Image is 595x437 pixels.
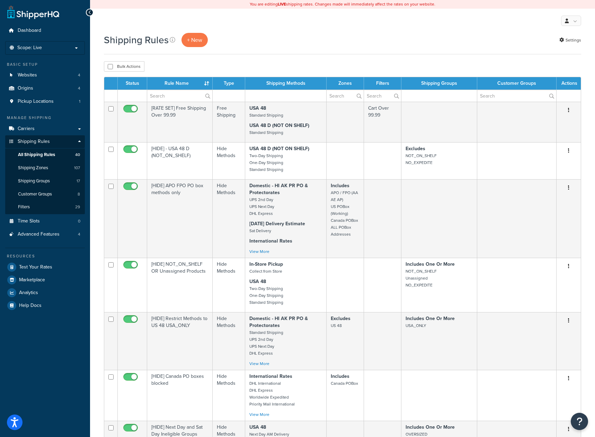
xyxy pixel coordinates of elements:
strong: International Rates [249,373,292,380]
strong: USA 48 [249,278,266,285]
td: Hide Methods [213,258,245,312]
a: Customer Groups 8 [5,188,85,201]
small: DHL International DHL Express Worldwide Expedited Priority Mail International [249,380,295,407]
span: 40 [75,152,80,158]
input: Search [477,90,556,102]
li: Origins [5,82,85,95]
a: Settings [559,35,581,45]
div: Manage Shipping [5,115,85,121]
td: Free Shipping [213,102,245,142]
a: Analytics [5,286,85,299]
td: [HIDE] Canada PO boxes blocked [147,370,213,421]
span: 107 [74,165,80,171]
a: Origins 4 [5,82,85,95]
strong: In-Store Pickup [249,261,283,268]
td: Hide Methods [213,370,245,421]
td: Hide Methods [213,142,245,179]
span: 29 [75,204,80,210]
strong: USA 48 D (NOT ON SHELF) [249,145,309,152]
small: APO / FPO (AA AE AP) US POBox (Working) Canada POBox ALL POBox Addresses [331,190,358,237]
small: Standard Shipping [249,112,283,118]
a: Advanced Features 4 [5,228,85,241]
span: Analytics [19,290,38,296]
span: Advanced Features [18,231,60,237]
span: 1 [79,99,80,104]
b: LIVE [278,1,286,7]
strong: Includes [331,182,349,189]
li: Shipping Rules [5,135,85,214]
li: Websites [5,69,85,82]
span: Pickup Locations [18,99,54,104]
input: Search [364,90,401,102]
small: NOT_ON_SHELF Unassigned NO_EXPEDITE [406,268,437,288]
h1: Shipping Rules [104,33,169,47]
small: Canada POBox [331,380,358,386]
small: Two-Day Shipping One-Day Shipping Standard Shipping [249,153,283,173]
strong: Domestic - HI AK PR PO & Protectorates [249,315,308,329]
span: Marketplace [19,277,45,283]
small: Standard Shipping [249,129,283,136]
th: Shipping Methods [245,77,327,90]
li: Filters [5,201,85,213]
p: + New [181,33,208,47]
a: Test Your Rates [5,261,85,273]
strong: Domestic - HI AK PR PO & Protectorates [249,182,308,196]
span: 0 [78,218,80,224]
span: Shipping Zones [18,165,48,171]
a: Help Docs [5,299,85,312]
td: [HIDE] Restrict Methods to US 48 USA_ONLY [147,312,213,370]
div: Resources [5,253,85,259]
a: Marketplace [5,274,85,286]
a: ShipperHQ Home [7,5,59,19]
span: 4 [78,85,80,91]
a: Dashboard [5,24,85,37]
td: [HIDE] APO FPO PO box methods only [147,179,213,258]
a: Filters 29 [5,201,85,213]
th: Rule Name : activate to sort column ascending [147,77,213,90]
strong: USA 48 [249,424,266,431]
a: Shipping Groups 17 [5,175,85,188]
div: Basic Setup [5,62,85,67]
td: Cart Over 99.99 [364,102,401,142]
small: Sat Delivery [249,228,271,234]
small: UPS 2nd Day UPS Next Day DHL Express [249,197,274,217]
th: Actions [557,77,581,90]
li: Shipping Zones [5,162,85,174]
a: All Shipping Rules 40 [5,148,85,161]
td: [HIDE] NOT_ON_SHELF OR Unassigned Products [147,258,213,312]
a: Shipping Zones 107 [5,162,85,174]
a: Websites 4 [5,69,85,82]
th: Zones [327,77,364,90]
span: Shipping Rules [18,139,50,145]
a: Time Slots 0 [5,215,85,228]
span: Test Your Rates [19,264,52,270]
strong: USA 48 [249,104,266,112]
th: Filters [364,77,401,90]
strong: USA 48 D (NOT ON SHELF) [249,122,309,129]
small: Standard Shipping UPS 2nd Day UPS Next Day DHL Express [249,329,283,356]
span: Scope: Live [17,45,42,51]
span: Websites [18,72,37,78]
span: 8 [78,191,80,197]
strong: Excludes [331,315,350,322]
strong: Includes One Or More [406,261,455,268]
a: Shipping Rules [5,135,85,148]
a: View More [249,361,269,367]
strong: Includes One Or More [406,315,455,322]
span: 17 [77,178,80,184]
th: Status [118,77,147,90]
th: Shipping Groups [401,77,477,90]
li: Advanced Features [5,228,85,241]
span: Shipping Groups [18,178,50,184]
th: Type [213,77,245,90]
strong: Includes [331,373,349,380]
button: Open Resource Center [571,413,588,430]
input: Search [327,90,364,102]
a: View More [249,411,269,418]
span: Help Docs [19,303,42,309]
a: View More [249,248,269,255]
li: Pickup Locations [5,95,85,108]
